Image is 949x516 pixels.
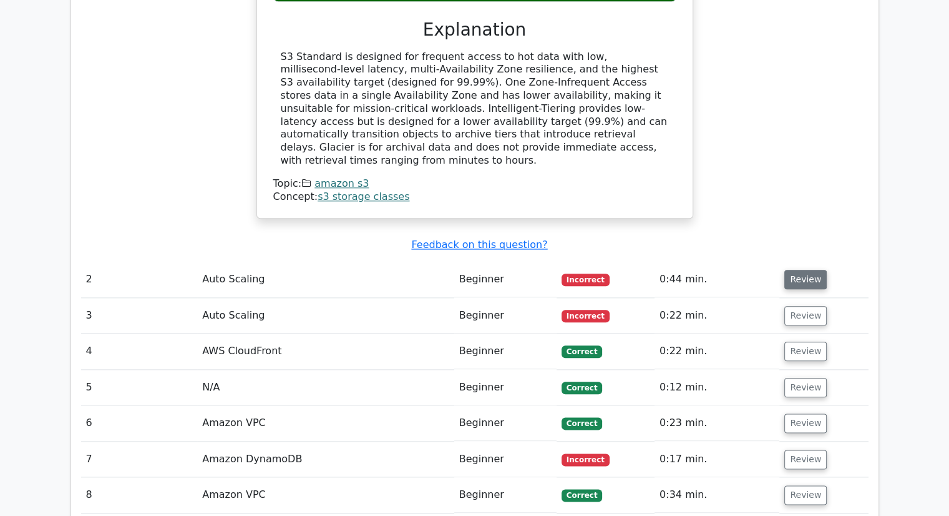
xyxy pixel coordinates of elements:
button: Review [784,378,827,397]
td: 0:34 min. [655,477,779,513]
td: 7 [81,442,198,477]
td: 0:22 min. [655,298,779,334]
td: 6 [81,405,198,441]
td: Beginner [454,370,557,405]
td: 0:12 min. [655,370,779,405]
td: 3 [81,298,198,334]
button: Review [784,270,827,289]
td: Beginner [454,442,557,477]
td: Beginner [454,262,557,297]
td: N/A [197,370,454,405]
div: Concept: [273,191,676,204]
span: Incorrect [562,310,610,322]
div: S3 Standard is designed for frequent access to hot data with low, millisecond-level latency, mult... [281,51,669,167]
a: amazon s3 [314,177,369,189]
td: Amazon VPC [197,477,454,513]
td: Beginner [454,334,557,369]
td: Auto Scaling [197,298,454,334]
td: 2 [81,262,198,297]
td: Auto Scaling [197,262,454,297]
td: 0:17 min. [655,442,779,477]
td: 0:44 min. [655,262,779,297]
span: Correct [562,417,602,430]
td: AWS CloudFront [197,334,454,369]
td: Beginner [454,477,557,513]
td: 0:23 min. [655,405,779,441]
a: Feedback on this question? [411,239,547,251]
button: Review [784,414,827,433]
td: Amazon DynamoDB [197,442,454,477]
h3: Explanation [281,19,669,41]
td: Beginner [454,405,557,441]
div: Topic: [273,177,676,191]
button: Review [784,485,827,505]
button: Review [784,450,827,469]
span: Incorrect [562,454,610,466]
td: 4 [81,334,198,369]
a: s3 storage classes [318,191,409,202]
td: 0:22 min. [655,334,779,369]
button: Review [784,306,827,325]
span: Incorrect [562,274,610,286]
button: Review [784,342,827,361]
span: Correct [562,489,602,502]
td: Beginner [454,298,557,334]
td: 8 [81,477,198,513]
td: 5 [81,370,198,405]
td: Amazon VPC [197,405,454,441]
span: Correct [562,345,602,358]
span: Correct [562,382,602,394]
